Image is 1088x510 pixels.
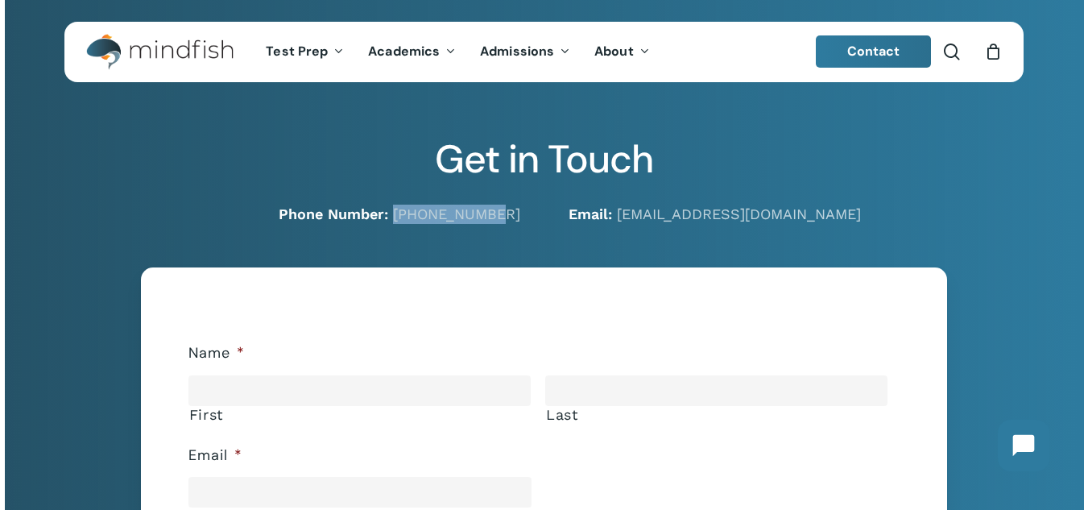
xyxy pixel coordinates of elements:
a: Academics [356,45,468,59]
label: First [189,407,531,423]
nav: Main Menu [254,22,661,82]
label: Email [188,446,242,465]
span: Contact [847,43,900,60]
label: Last [546,407,887,423]
a: Admissions [468,45,582,59]
a: [PHONE_NUMBER] [393,205,520,222]
span: About [594,43,634,60]
span: Test Prep [266,43,328,60]
label: Name [188,344,245,363]
a: Test Prep [254,45,356,59]
h2: Get in Touch [64,136,1024,183]
a: About [582,45,662,59]
strong: Email: [569,205,612,222]
a: Cart [984,43,1002,60]
header: Main Menu [64,22,1024,82]
strong: Phone Number: [279,205,388,222]
span: Academics [368,43,440,60]
a: Contact [816,35,932,68]
span: Admissions [480,43,554,60]
a: [EMAIL_ADDRESS][DOMAIN_NAME] [617,205,861,222]
iframe: Chatbot [982,404,1065,487]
